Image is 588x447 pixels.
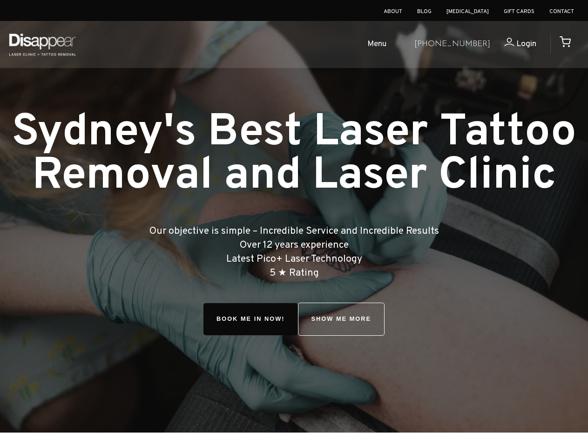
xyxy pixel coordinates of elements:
big: Our objective is simple – Incredible Service and Incredible Results Over 12 years experience Late... [149,225,439,279]
h1: Sydney's Best Laser Tattoo Removal and Laser Clinic [7,112,581,198]
a: SHOW ME MORE [298,303,385,336]
ul: Open Mobile Menu [85,30,407,60]
a: Blog [417,8,432,15]
img: Disappear - Laser Clinic and Tattoo Removal Services in Sydney, Australia [7,28,78,61]
a: Menu [335,30,407,60]
a: About [384,8,402,15]
span: Menu [367,38,386,51]
a: Login [490,38,536,51]
a: Contact [549,8,574,15]
span: Login [516,39,536,49]
a: [PHONE_NUMBER] [414,38,490,51]
a: [MEDICAL_DATA] [446,8,489,15]
a: BOOK ME IN NOW! [203,303,298,335]
a: Gift Cards [504,8,534,15]
span: Book Me In! [203,303,298,335]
